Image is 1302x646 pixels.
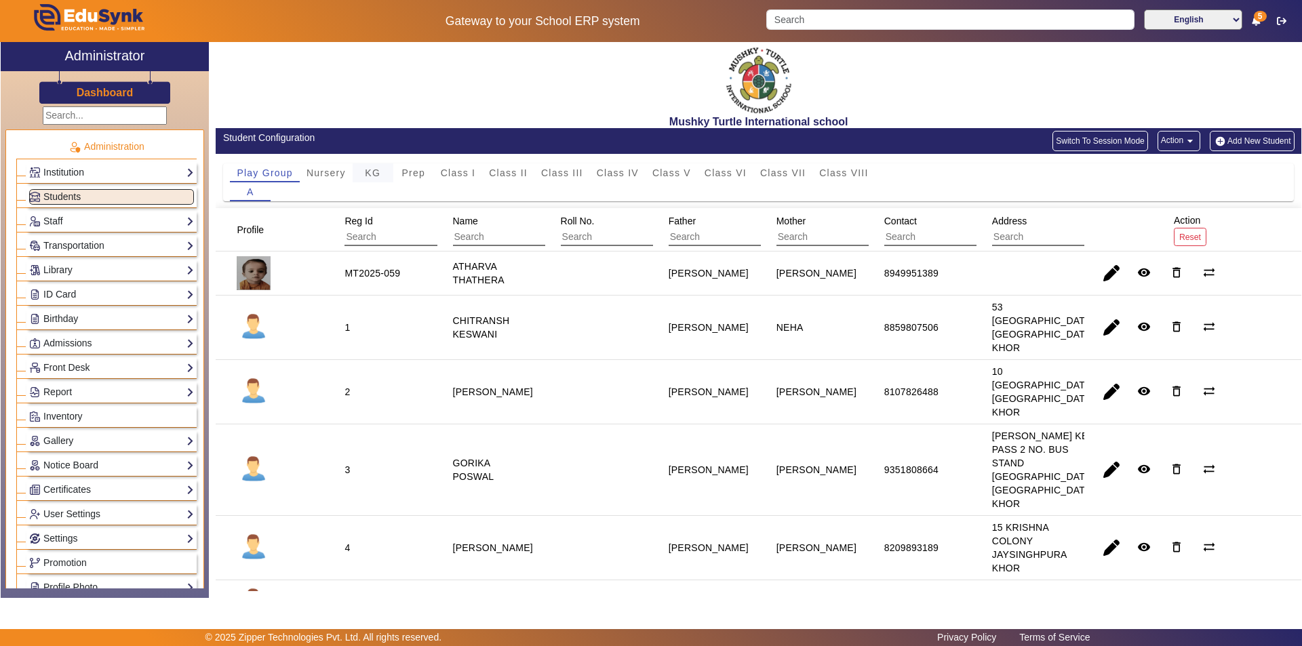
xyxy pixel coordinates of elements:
span: Prep [401,168,425,178]
div: [PERSON_NAME] KE PASS 2 NO. BUS STAND [GEOGRAPHIC_DATA] [GEOGRAPHIC_DATA] KHOR [992,429,1094,510]
img: profile.png [237,453,271,487]
mat-icon: delete_outline [1170,462,1183,476]
mat-icon: remove_red_eye [1137,266,1151,279]
div: 3 [344,463,350,477]
staff-with-status: [PERSON_NAME] [453,386,533,397]
mat-icon: remove_red_eye [1137,540,1151,554]
div: 8949951389 [884,266,939,280]
div: [PERSON_NAME] [669,321,749,334]
span: Mother [776,216,806,226]
div: 10 [GEOGRAPHIC_DATA] [GEOGRAPHIC_DATA] KHOR [992,365,1094,419]
span: Class VI [705,168,747,178]
mat-icon: delete_outline [1170,266,1183,279]
input: Search [669,228,790,246]
h5: Gateway to your School ERP system [333,14,752,28]
span: KG [365,168,380,178]
div: Address [987,209,1130,251]
span: Play Group [237,168,293,178]
a: Students [29,189,194,205]
mat-icon: sync_alt [1202,462,1216,476]
div: Roll No. [556,209,699,251]
input: Search [884,228,1006,246]
span: Nursery [307,168,346,178]
div: 8859807506 [884,321,939,334]
span: Students [43,191,81,202]
span: Class VIII [819,168,868,178]
span: Class VII [760,168,806,178]
img: profile.png [237,375,271,409]
div: 53 [GEOGRAPHIC_DATA] [GEOGRAPHIC_DATA] KHOR [992,300,1094,355]
input: Search... [43,106,167,125]
mat-icon: sync_alt [1202,540,1216,554]
span: Promotion [43,557,87,568]
img: Students.png [30,192,40,202]
button: Action [1158,131,1200,151]
span: Class II [489,168,528,178]
h2: Mushky Turtle International school [216,115,1301,128]
div: NEHA [776,321,804,334]
staff-with-status: CHITRANSH KESWANI [453,315,510,340]
input: Search [453,228,574,246]
img: profile.png [237,310,271,344]
div: [PERSON_NAME] [669,541,749,554]
a: Inventory [29,409,194,424]
button: Switch To Session Mode [1052,131,1148,151]
div: Action [1169,208,1211,251]
img: 1e6a7432-eec3-4f5f-b620-ecdb046e52cc [237,256,271,290]
a: Administrator [1,42,209,71]
a: Privacy Policy [930,628,1003,646]
div: 8107826488 [884,385,939,399]
div: Father [664,209,807,251]
mat-icon: delete_outline [1170,384,1183,398]
span: Reg Id [344,216,372,226]
mat-icon: sync_alt [1202,266,1216,279]
mat-icon: delete_outline [1170,540,1183,554]
img: Administration.png [68,141,81,153]
span: Name [453,216,478,226]
staff-with-status: ATHARVA THATHERA [453,261,505,285]
p: Administration [16,140,197,154]
div: [PERSON_NAME] [669,385,749,399]
img: profile.png [237,531,271,565]
div: Student Configuration [223,131,751,145]
span: 5 [1254,11,1267,22]
span: Class V [652,168,691,178]
mat-icon: remove_red_eye [1137,320,1151,334]
span: Roll No. [561,216,595,226]
div: [PERSON_NAME] [776,385,856,399]
img: Branchoperations.png [30,558,40,568]
h3: Dashboard [77,86,134,99]
a: Terms of Service [1012,628,1097,646]
div: Contact [880,209,1023,251]
span: Class III [541,168,583,178]
div: 2 [344,385,350,399]
input: Search [766,9,1134,30]
img: profile.png [237,585,271,619]
input: Search [344,228,466,246]
div: 1 [344,321,350,334]
div: 4 [344,541,350,554]
div: 8209893189 [884,541,939,554]
staff-with-status: GORIKA POSWAL [453,458,494,482]
a: Promotion [29,555,194,571]
div: [PERSON_NAME] [776,463,856,477]
button: Reset [1174,228,1206,246]
input: Search [992,228,1113,246]
div: [PERSON_NAME] [669,266,749,280]
div: 9351808664 [884,463,939,477]
img: Inventory.png [30,411,40,422]
span: Contact [884,216,917,226]
div: 15 KRISHNA COLONY JAYSINGHPURA KHOR [992,521,1069,575]
mat-icon: sync_alt [1202,320,1216,334]
mat-icon: delete_outline [1170,320,1183,334]
span: Inventory [43,411,83,422]
div: [PERSON_NAME] [776,541,856,554]
img: f2cfa3ea-8c3d-4776-b57d-4b8cb03411bc [725,45,793,115]
mat-icon: remove_red_eye [1137,462,1151,476]
span: Class I [441,168,476,178]
span: Profile [237,224,264,235]
div: [PERSON_NAME] [776,266,856,280]
span: Father [669,216,696,226]
span: A [247,187,254,197]
staff-with-status: [PERSON_NAME] [453,542,533,553]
